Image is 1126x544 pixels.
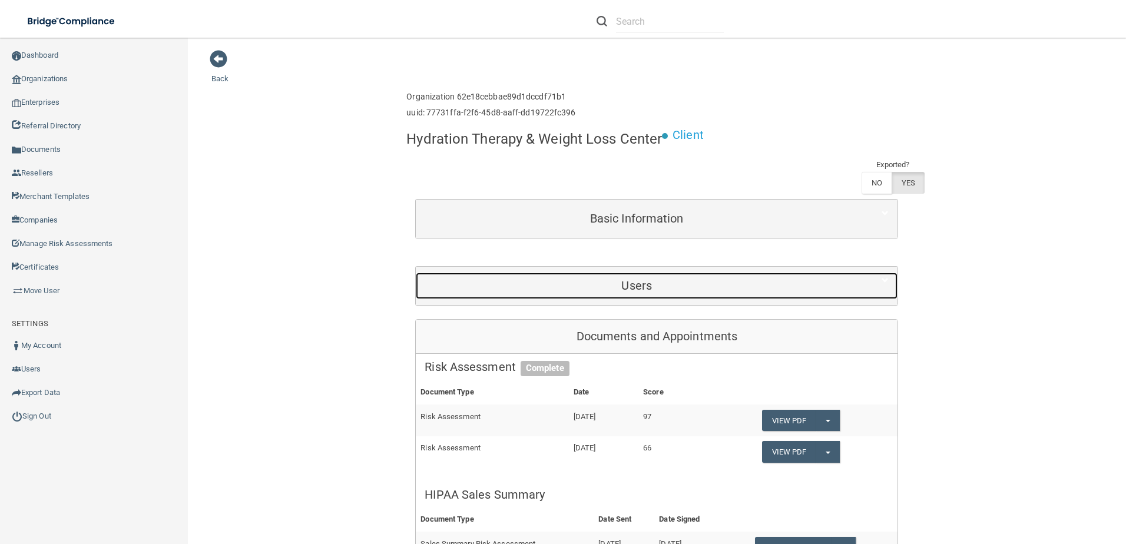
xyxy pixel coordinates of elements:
a: View PDF [762,441,816,463]
td: [DATE] [569,404,638,436]
p: Client [673,124,704,146]
span: Complete [521,361,569,376]
label: YES [892,172,925,194]
img: briefcase.64adab9b.png [12,285,24,297]
img: ic_user_dark.df1a06c3.png [12,341,21,350]
a: Back [211,60,228,83]
h4: Hydration Therapy & Weight Loss Center [406,131,662,147]
img: enterprise.0d942306.png [12,99,21,107]
h5: HIPAA Sales Summary [425,488,889,501]
img: icon-documents.8dae5593.png [12,145,21,155]
h5: Users [425,279,849,292]
th: Date Signed [654,507,726,532]
img: organization-icon.f8decf85.png [12,75,21,84]
h5: Risk Assessment [425,360,889,373]
h6: uuid: 77731ffa-f2f6-45d8-aaff-dd19722fc396 [406,108,575,117]
a: Users [425,273,889,299]
td: Risk Assessment [416,404,568,436]
td: [DATE] [569,436,638,467]
div: Documents and Appointments [416,320,898,354]
img: ic_reseller.de258add.png [12,168,21,178]
th: Date Sent [594,507,654,532]
h6: Organization 62e18cebbae89d1dccdf71b1 [406,92,575,101]
img: icon-export.b9366987.png [12,388,21,397]
a: Basic Information [425,205,889,232]
label: NO [862,172,892,194]
a: View PDF [762,410,816,432]
td: 66 [638,436,704,467]
img: ic_dashboard_dark.d01f4a41.png [12,51,21,61]
td: 97 [638,404,704,436]
th: Document Type [416,507,594,532]
th: Date [569,380,638,404]
td: Risk Assessment [416,436,568,467]
input: Search [616,11,724,32]
td: Exported? [862,158,925,172]
img: ic_power_dark.7ecde6b1.png [12,411,22,422]
img: ic-search.3b580494.png [597,16,607,26]
th: Document Type [416,380,568,404]
img: bridge_compliance_login_screen.278c3ca4.svg [18,9,126,34]
h5: Basic Information [425,212,849,225]
th: Score [638,380,704,404]
img: icon-users.e205127d.png [12,364,21,374]
label: SETTINGS [12,317,48,331]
